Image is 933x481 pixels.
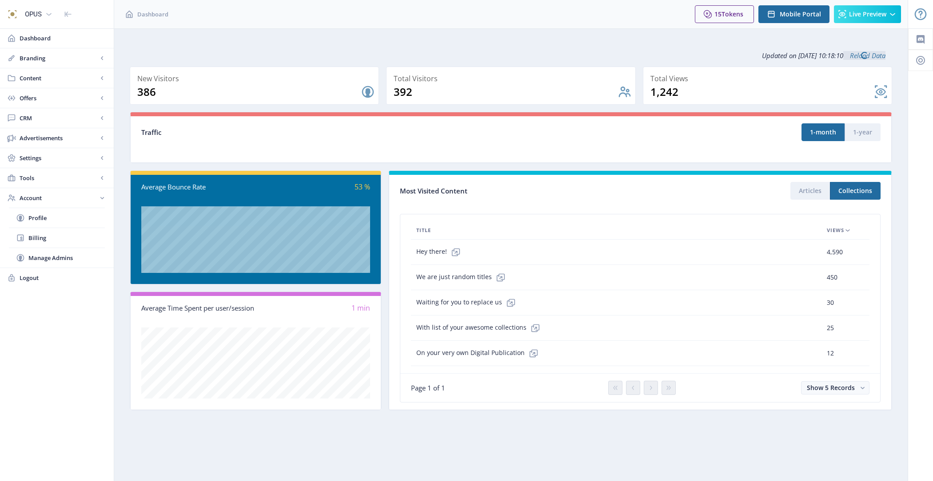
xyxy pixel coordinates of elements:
span: Dashboard [20,34,107,43]
div: 386 [137,85,361,99]
div: 1,242 [650,85,874,99]
span: Account [20,193,98,202]
a: Reload Data [843,51,885,60]
span: 30 [827,297,834,308]
span: Billing [28,233,105,242]
span: 53 % [355,182,370,192]
div: 1 min [256,303,371,313]
div: Total Views [650,72,888,85]
span: Hey there! [416,243,465,261]
span: With list of your awesome collections [416,319,544,337]
span: Title [416,225,431,236]
span: Profile [28,213,105,222]
button: Live Preview [834,5,901,23]
span: 4,590 [827,247,843,257]
span: Content [20,74,98,83]
button: 15Tokens [695,5,754,23]
span: On your very own Digital Publication [416,344,542,362]
div: Average Time Spent per user/session [141,303,256,313]
span: Live Preview [849,11,886,18]
button: Articles [790,182,830,200]
button: Mobile Portal [758,5,829,23]
div: Average Bounce Rate [141,182,256,192]
span: Advertisements [20,134,98,142]
div: Total Visitors [394,72,631,85]
div: New Visitors [137,72,375,85]
button: Show 5 Records [801,381,869,394]
span: Mobile Portal [780,11,821,18]
span: Branding [20,54,98,63]
a: Billing [9,228,105,248]
span: Manage Admins [28,253,105,262]
span: Waiting for you to replace us [416,294,520,311]
img: properties.app_icon.png [5,7,20,21]
button: 1-year [845,123,881,141]
span: Logout [20,273,107,282]
div: 392 [394,85,617,99]
span: Tools [20,173,98,182]
span: Dashboard [137,10,168,19]
span: Offers [20,94,98,103]
button: 1-month [801,123,845,141]
span: Show 5 Records [807,383,855,392]
span: 450 [827,272,837,283]
span: Settings [20,154,98,162]
div: Traffic [141,127,511,138]
span: Views [827,225,844,236]
span: Page 1 of 1 [411,383,445,392]
div: OPUS [25,4,42,24]
button: Collections [830,182,881,200]
span: 25 [827,323,834,333]
span: CRM [20,114,98,122]
a: Manage Admins [9,248,105,268]
span: 12 [827,348,834,359]
a: Profile [9,208,105,228]
div: Updated on [DATE] 10:18:10 [130,44,892,67]
div: Most Visited Content [400,184,640,198]
span: Tokens [722,10,743,18]
span: We are just random titles [416,268,510,286]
